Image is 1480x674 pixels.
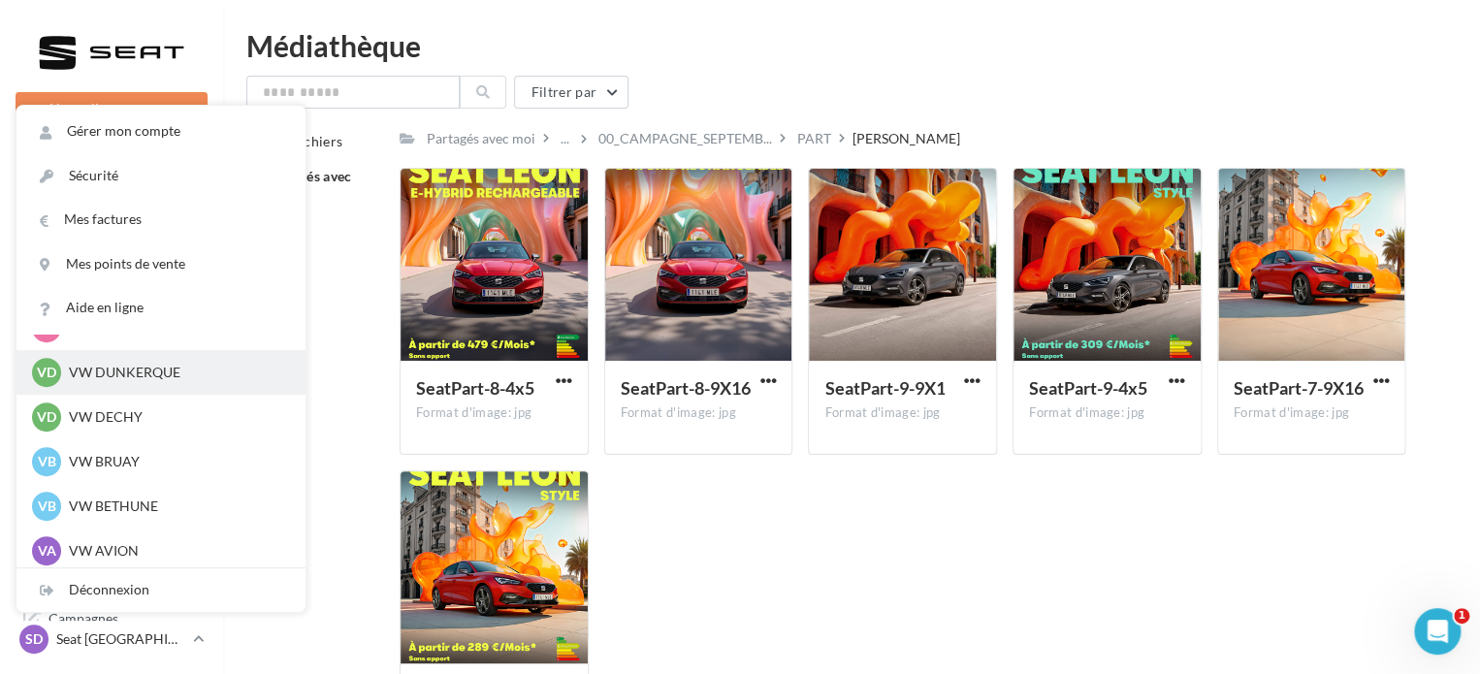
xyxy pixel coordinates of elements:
[16,92,208,125] button: Nouvelle campagne
[265,168,352,204] span: Partagés avec moi
[621,404,777,422] div: Format d'image: jpg
[16,110,306,153] a: Gérer mon compte
[514,76,628,109] button: Filtrer par
[1454,608,1469,624] span: 1
[12,194,211,235] a: Opérations
[37,407,56,427] span: VD
[69,407,282,427] p: VW DECHY
[25,629,43,649] span: SD
[427,129,535,148] div: Partagés avec moi
[16,242,306,286] a: Mes points de vente
[16,198,306,241] a: Mes factures
[557,125,573,152] div: ...
[824,377,945,399] span: SeatPart-9-9X1
[16,154,306,198] a: Sécurité
[1029,377,1147,399] span: SeatPart-9-4x5
[12,485,211,526] a: Calendrier
[38,452,56,471] span: VB
[69,497,282,516] p: VW BETHUNE
[1234,377,1364,399] span: SeatPart-7-9X16
[38,541,56,561] span: VA
[16,286,306,330] a: Aide en ligne
[56,629,185,649] p: Seat [GEOGRAPHIC_DATA]
[824,404,981,422] div: Format d'image: jpg
[1029,404,1185,422] div: Format d'image: jpg
[1414,608,1461,655] iframe: Intercom live chat
[12,241,211,283] a: Boîte de réception
[621,377,751,399] span: SeatPart-8-9X16
[16,568,306,612] div: Déconnexion
[12,340,211,381] a: Campagnes
[598,129,772,148] span: 00_CAMPAGNE_SEPTEMB...
[16,621,208,658] a: SD Seat [GEOGRAPHIC_DATA]
[12,532,211,590] a: PLV et print personnalisable
[12,292,211,333] a: Visibilité en ligne
[12,145,204,186] button: Notifications
[69,452,282,471] p: VW BRUAY
[416,404,572,422] div: Format d'image: jpg
[246,31,1457,60] div: Médiathèque
[69,541,282,561] p: VW AVION
[12,436,211,477] a: Médiathèque
[797,129,831,148] div: PART
[853,129,960,148] div: [PERSON_NAME]
[1234,404,1390,422] div: Format d'image: jpg
[38,497,56,516] span: VB
[416,377,534,399] span: SeatPart-8-4x5
[69,363,282,382] p: VW DUNKERQUE
[37,363,56,382] span: VD
[12,388,211,429] a: Contacts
